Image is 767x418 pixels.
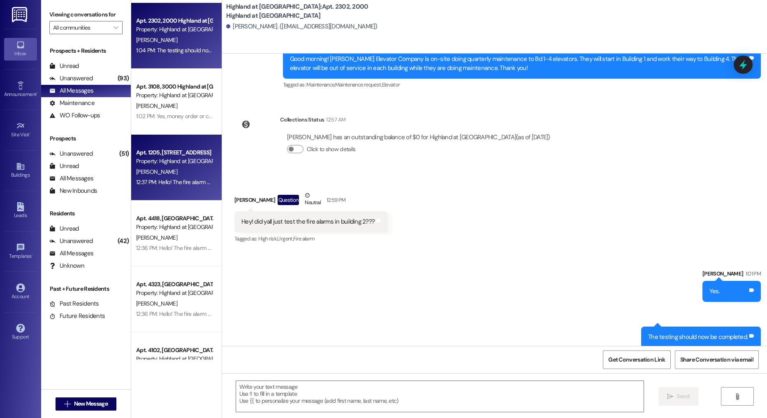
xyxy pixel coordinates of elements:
[324,115,345,124] div: 12:57 AM
[41,134,131,143] div: Prospects
[49,8,123,21] label: Viewing conversations for
[290,55,748,72] div: Good morning! [PERSON_NAME] Elevator Company is on-site doing quarterly maintenance to Bd 1-4 ele...
[608,355,665,364] span: Get Conversation Link
[49,312,105,320] div: Future Residents
[49,187,97,195] div: New Inbounds
[667,393,673,400] i: 
[648,333,748,341] div: The testing should now be completed.
[116,235,131,248] div: (42)
[49,74,93,83] div: Unanswered
[280,115,324,124] div: Collections Status
[37,90,38,96] span: •
[136,300,177,307] span: [PERSON_NAME]
[226,22,378,31] div: [PERSON_NAME]. ([EMAIL_ADDRESS][DOMAIN_NAME])
[4,159,37,182] a: Buildings
[4,119,37,141] a: Site Visit •
[136,82,212,91] div: Apt. 3108, 3000 Highland at [GEOGRAPHIC_DATA]
[136,244,604,252] div: 12:36 PM: Hello! The fire alarm company will start sounding the alarms shortly. They will begin w...
[136,223,212,231] div: Property: Highland at [GEOGRAPHIC_DATA]
[709,287,720,296] div: Yes.
[283,79,761,91] div: Tagged as:
[49,162,79,170] div: Unread
[136,16,212,25] div: Apt. 2302, 2000 Highland at [GEOGRAPHIC_DATA]
[41,47,131,55] div: Prospects + Residents
[49,262,84,270] div: Unknown
[226,2,391,20] b: Highland at [GEOGRAPHIC_DATA]: Apt. 2302, 2000 Highland at [GEOGRAPHIC_DATA]
[234,191,388,211] div: [PERSON_NAME]
[136,25,212,34] div: Property: Highland at [GEOGRAPHIC_DATA]
[32,252,33,258] span: •
[4,321,37,343] a: Support
[49,237,93,245] div: Unanswered
[56,397,116,411] button: New Message
[4,38,37,60] a: Inbox
[117,147,131,160] div: (51)
[4,200,37,222] a: Leads
[293,235,315,242] span: Fire alarm
[306,81,335,88] span: Maintenance ,
[49,249,93,258] div: All Messages
[136,157,212,166] div: Property: Highland at [GEOGRAPHIC_DATA]
[241,217,375,226] div: Hey! did yall just test the fire alarms in building 2???
[136,214,212,223] div: Apt. 4418, [GEOGRAPHIC_DATA] at [GEOGRAPHIC_DATA]
[136,289,212,297] div: Property: Highland at [GEOGRAPHIC_DATA]
[136,47,249,54] div: 1:04 PM: The testing should now be completed.
[41,209,131,218] div: Residents
[136,355,212,363] div: Property: Highland at [GEOGRAPHIC_DATA]
[136,168,177,175] span: [PERSON_NAME]
[278,195,299,205] div: Question
[307,145,355,154] label: Click to show details
[136,148,212,157] div: Apt. 1205, [STREET_ADDRESS]
[41,285,131,293] div: Past + Future Residents
[49,111,100,120] div: WO Follow-ups
[680,355,753,364] span: Share Conversation via email
[335,81,382,88] span: Maintenance request ,
[287,133,550,142] div: [PERSON_NAME] has an outstanding balance of $0 for Highland at [GEOGRAPHIC_DATA] (as of [DATE])
[258,235,278,242] span: High risk ,
[114,24,118,31] i: 
[136,346,212,355] div: Apt. 4102, [GEOGRAPHIC_DATA] at [GEOGRAPHIC_DATA]
[744,269,761,278] div: 1:01 PM
[49,299,99,308] div: Past Residents
[74,399,108,408] span: New Message
[136,102,177,110] span: [PERSON_NAME]
[234,233,388,245] div: Tagged as:
[136,112,242,120] div: 1:02 PM: Yes, money order or cashier's check
[136,36,177,44] span: [PERSON_NAME]
[4,241,37,263] a: Templates •
[49,86,93,95] div: All Messages
[49,174,93,183] div: All Messages
[116,72,131,85] div: (93)
[49,62,79,70] div: Unread
[12,7,29,22] img: ResiDesk Logo
[64,401,70,407] i: 
[49,99,95,107] div: Maintenance
[53,21,109,34] input: All communities
[49,224,79,233] div: Unread
[30,131,31,136] span: •
[675,350,759,369] button: Share Conversation via email
[677,392,689,401] span: Send
[277,235,293,242] span: Urgent ,
[658,387,698,406] button: Send
[136,310,604,318] div: 12:36 PM: Hello! The fire alarm company will start sounding the alarms shortly. They will begin w...
[136,178,603,186] div: 12:37 PM: Hello! The fire alarm company will start sounding the alarms shortly. They will begin w...
[136,280,212,289] div: Apt. 4323, [GEOGRAPHIC_DATA] at [GEOGRAPHIC_DATA]
[702,269,761,281] div: [PERSON_NAME]
[603,350,670,369] button: Get Conversation Link
[382,81,400,88] span: Elevator
[136,91,212,100] div: Property: Highland at [GEOGRAPHIC_DATA]
[303,191,322,208] div: Neutral
[324,196,346,204] div: 12:59 PM
[4,281,37,303] a: Account
[136,234,177,241] span: [PERSON_NAME]
[734,393,740,400] i: 
[49,149,93,158] div: Unanswered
